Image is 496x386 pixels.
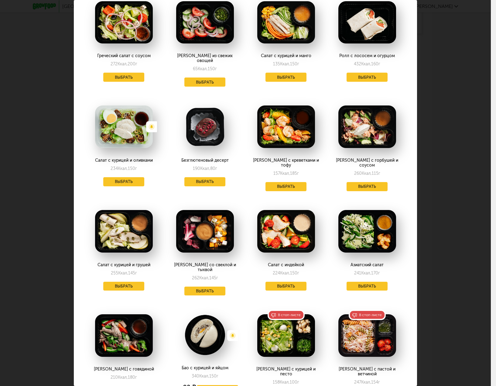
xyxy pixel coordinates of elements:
div: Салат с курицей и манго [253,53,319,58]
div: 224 150 [273,271,299,276]
div: 340 150 [192,374,218,379]
span: Ккал, [118,271,128,276]
div: 241 170 [354,271,380,276]
div: В стоп-листе [268,310,305,320]
button: Выбрать [347,182,388,191]
span: г [215,166,217,171]
span: Ккал, [118,166,128,171]
img: big_N3w3Z3SuhrzhUd3z.png [176,1,234,44]
img: big_eAVv8rb9pNbAzEUD.png [176,105,234,148]
div: 432 160 [354,61,380,67]
div: Салат с индейкой [253,263,319,267]
div: 255 145 [111,271,137,276]
div: [PERSON_NAME] с пастой и ветчиной [334,367,400,377]
span: Ккал, [362,171,372,176]
span: г [135,375,137,380]
span: г [297,171,299,176]
div: 157 185 [273,171,299,176]
div: В стоп-листе [349,310,386,320]
div: 158 100 [273,380,299,385]
span: Ккал, [280,171,290,176]
span: Ккал, [198,66,208,71]
button: Выбрать [265,73,307,82]
div: 260 115 [354,171,380,176]
button: Выбрать [103,282,145,291]
img: big_zbQDxihRawuNPIqW.png [95,210,153,253]
img: big_HC5BWIHHfy0eKZIU.png [257,105,315,148]
span: Ккал, [200,166,210,171]
div: 272 200 [111,61,137,67]
div: 234 150 [111,166,137,171]
span: Ккал, [280,271,290,276]
span: Ккал, [280,380,290,385]
button: Выбрать [184,287,226,296]
span: г [378,380,380,385]
div: Бао с курицей и яйцом [172,366,238,370]
span: г [135,271,137,276]
div: Салат с курицей и грушей [91,263,157,267]
div: Ролл с лососем и огурцом [334,53,400,58]
span: г [378,271,380,276]
span: г [297,380,299,385]
img: big_JhIRsDjqu6gwoeJJ.png [338,210,396,253]
button: Выбрать [103,177,145,186]
div: [PERSON_NAME] с говядиной [91,367,157,372]
button: Выбрать [103,73,145,82]
span: Ккал, [118,375,128,380]
img: big_CqvQXXmV076yyBoj.png [95,314,153,357]
div: 262 145 [192,275,218,281]
img: big_ZeUoGHJVQXYP9Q06.png [95,1,153,44]
div: Салат с курицей и оливками [91,158,157,163]
div: [PERSON_NAME] из свежих овощей [172,53,238,63]
img: big_VexqjYrdmq8jkq0G.png [176,314,234,356]
img: big_2MqJfZp8BhZIrnx9.png [338,105,396,148]
span: г [378,171,380,176]
div: Греческий салат с соусом [91,53,157,58]
span: г [135,61,137,67]
div: 190 80 [193,166,217,171]
div: 135 150 [273,61,299,67]
div: [PERSON_NAME] со свеклой и тыквой [172,263,238,272]
span: Ккал, [199,275,209,281]
span: Ккал, [199,374,209,379]
img: big_qxQzUriGNlW3PWA3.png [338,314,396,357]
img: big_8YpJ7gH3Hk4YsqA5.png [95,105,153,148]
button: Выбрать [347,282,388,291]
span: г [215,66,217,71]
span: Ккал, [118,61,128,67]
div: [PERSON_NAME] с курицей и песто [253,367,319,377]
img: big_TbjiNJYKjZMsnJCC.png [257,314,315,357]
button: Выбрать [265,282,307,291]
span: г [217,374,218,379]
div: Безглютеновый десерт [172,158,238,163]
button: Выбрать [184,177,226,186]
span: Ккал, [361,61,371,67]
div: 247 154 [354,380,380,385]
span: г [297,61,299,67]
span: г [297,271,299,276]
span: Ккал, [361,271,371,276]
span: г [378,61,380,67]
div: [PERSON_NAME] с горбушей и соусом [334,158,400,168]
span: г [216,275,218,281]
img: big_0zLFceMwqfLnjQ3D.png [257,210,315,253]
img: big_g7fbcCjujeUvVVpI.png [257,1,315,44]
button: Выбрать [347,73,388,82]
div: 210 180 [111,375,137,380]
img: big_A1kXEfNbwIv1IxcQ.png [176,210,234,253]
span: Ккал, [361,380,371,385]
button: Выбрать [265,182,307,191]
button: Выбрать [184,78,226,87]
img: big_P5r7tbC0CySFnpBA.png [338,1,396,44]
span: г [135,166,137,171]
div: 65 150 [193,66,217,71]
div: [PERSON_NAME] с креветками и тофу [253,158,319,168]
div: Азиатский салат [334,263,400,267]
span: Ккал, [280,61,290,67]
